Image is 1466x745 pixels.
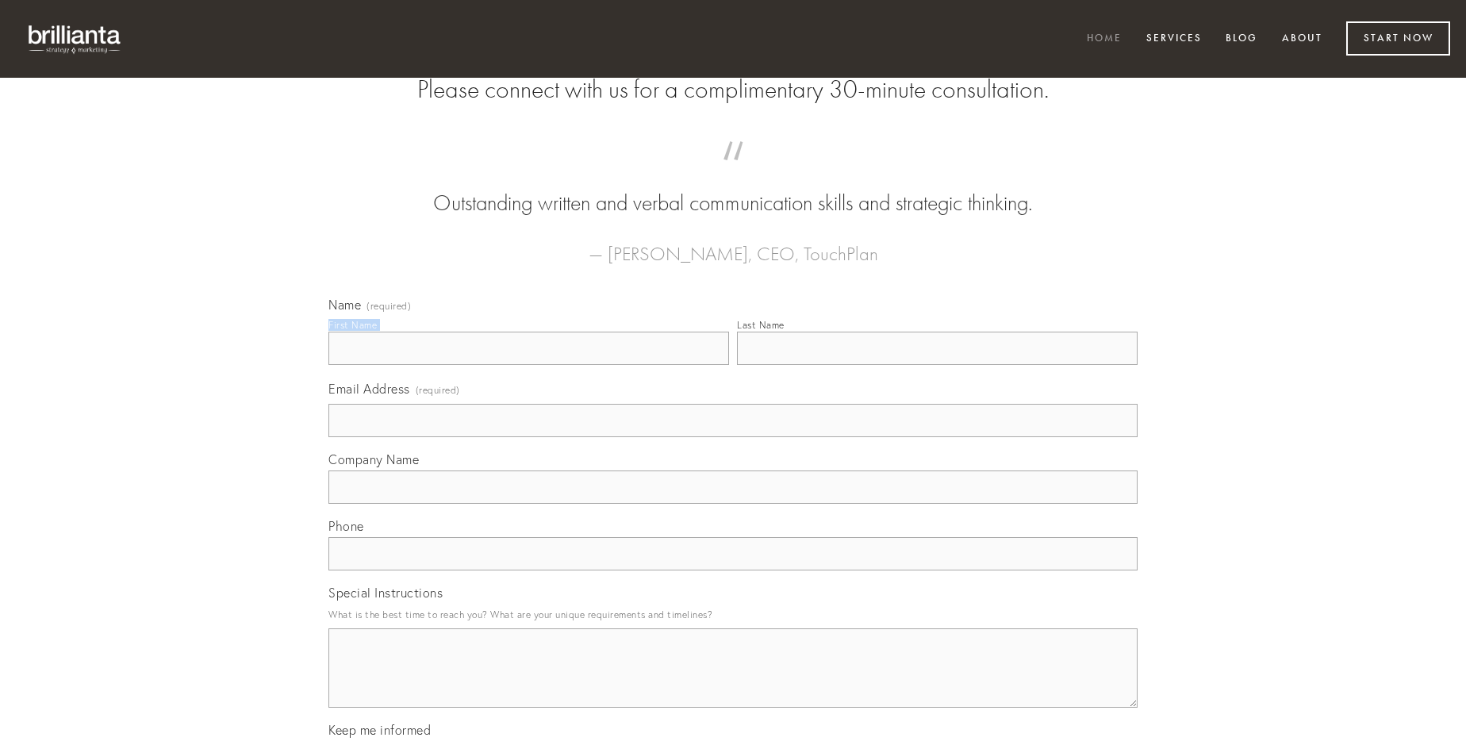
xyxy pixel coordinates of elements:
[328,381,410,397] span: Email Address
[1346,21,1450,56] a: Start Now
[328,319,377,331] div: First Name
[328,585,443,601] span: Special Instructions
[328,75,1138,105] h2: Please connect with us for a complimentary 30-minute consultation.
[328,297,361,313] span: Name
[366,301,411,311] span: (required)
[328,722,431,738] span: Keep me informed
[354,219,1112,270] figcaption: — [PERSON_NAME], CEO, TouchPlan
[737,319,785,331] div: Last Name
[1136,26,1212,52] a: Services
[1272,26,1333,52] a: About
[1076,26,1132,52] a: Home
[354,157,1112,219] blockquote: Outstanding written and verbal communication skills and strategic thinking.
[416,379,460,401] span: (required)
[1215,26,1268,52] a: Blog
[328,518,364,534] span: Phone
[354,157,1112,188] span: “
[16,16,135,62] img: brillianta - research, strategy, marketing
[328,604,1138,625] p: What is the best time to reach you? What are your unique requirements and timelines?
[328,451,419,467] span: Company Name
